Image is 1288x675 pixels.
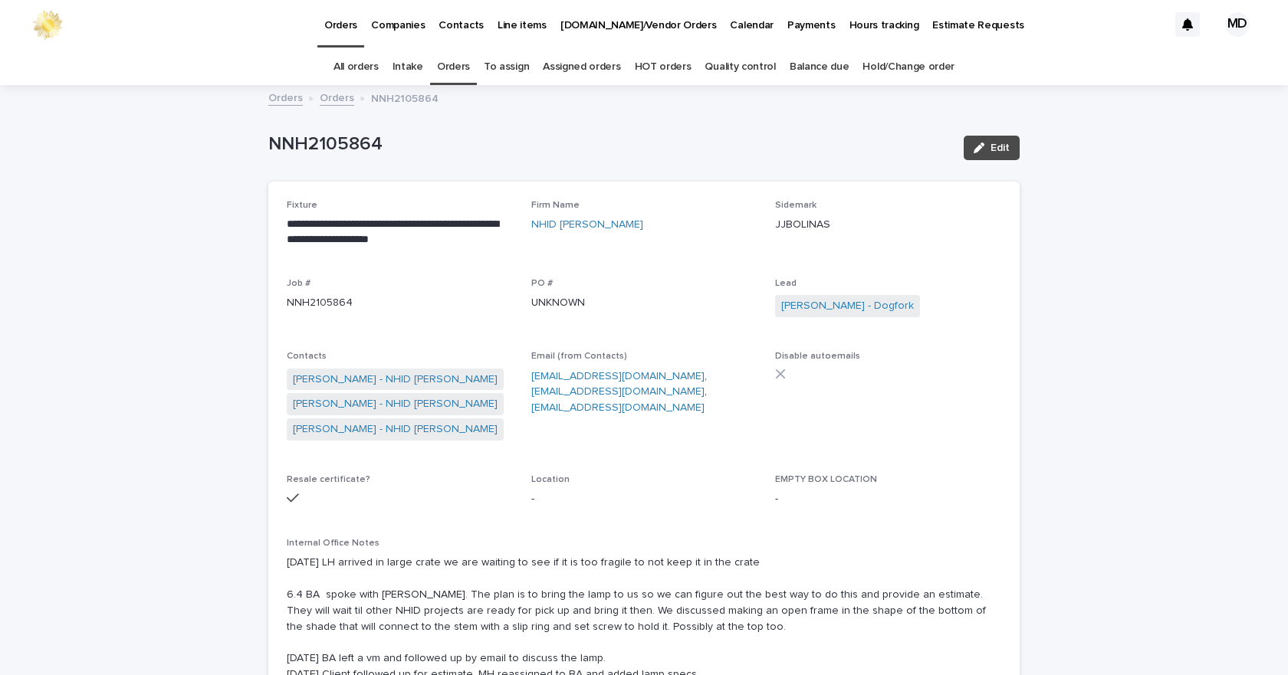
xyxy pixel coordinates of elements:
[964,136,1020,160] button: Edit
[543,49,620,85] a: Assigned orders
[287,279,310,288] span: Job #
[775,201,816,210] span: Sidemark
[293,396,498,412] a: [PERSON_NAME] - NHID [PERSON_NAME]
[531,352,627,361] span: Email (from Contacts)
[531,371,705,382] a: [EMAIL_ADDRESS][DOMAIN_NAME]
[863,49,955,85] a: Hold/Change order
[531,201,580,210] span: Firm Name
[531,369,757,416] p: , ,
[320,88,354,106] a: Orders
[268,88,303,106] a: Orders
[531,217,643,233] a: NHID [PERSON_NAME]
[393,49,423,85] a: Intake
[31,9,64,40] img: 0ffKfDbyRa2Iv8hnaAqg
[287,201,317,210] span: Fixture
[484,49,529,85] a: To assign
[991,143,1010,153] span: Edit
[781,298,914,314] a: [PERSON_NAME] - Dogfork
[287,352,327,361] span: Contacts
[531,475,570,484] span: Location
[775,217,1001,233] p: JJBOLINAS
[437,49,470,85] a: Orders
[371,89,439,106] p: NNH2105864
[287,475,370,484] span: Resale certificate?
[531,279,553,288] span: PO #
[333,49,379,85] a: All orders
[287,295,513,311] p: NNH2105864
[635,49,692,85] a: HOT orders
[775,352,860,361] span: Disable autoemails
[531,491,757,507] p: -
[775,475,877,484] span: EMPTY BOX LOCATION
[531,386,705,397] a: [EMAIL_ADDRESS][DOMAIN_NAME]
[531,295,757,311] p: UNKNOWN
[775,279,797,288] span: Lead
[790,49,849,85] a: Balance due
[775,491,1001,507] p: -
[1225,12,1250,37] div: MD
[268,133,951,156] p: NNH2105864
[287,539,379,548] span: Internal Office Notes
[705,49,775,85] a: Quality control
[531,402,705,413] a: [EMAIL_ADDRESS][DOMAIN_NAME]
[293,421,498,437] a: [PERSON_NAME] - NHID [PERSON_NAME]
[293,372,498,388] a: [PERSON_NAME] - NHID [PERSON_NAME]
